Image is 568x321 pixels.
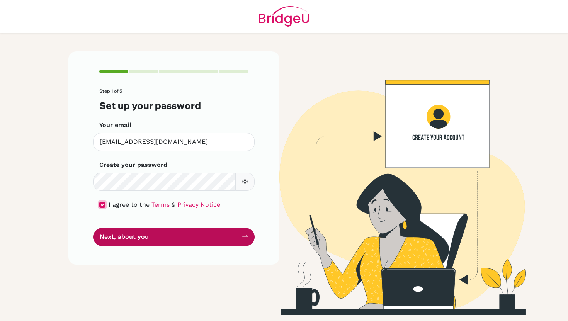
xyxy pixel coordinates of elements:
input: Insert your email* [93,133,255,151]
label: Your email [99,121,131,130]
span: I agree to the [109,201,150,208]
a: Privacy Notice [177,201,220,208]
span: & [172,201,175,208]
label: Create your password [99,160,167,170]
h3: Set up your password [99,100,248,111]
a: Terms [151,201,170,208]
span: Step 1 of 5 [99,88,122,94]
button: Next, about you [93,228,255,246]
